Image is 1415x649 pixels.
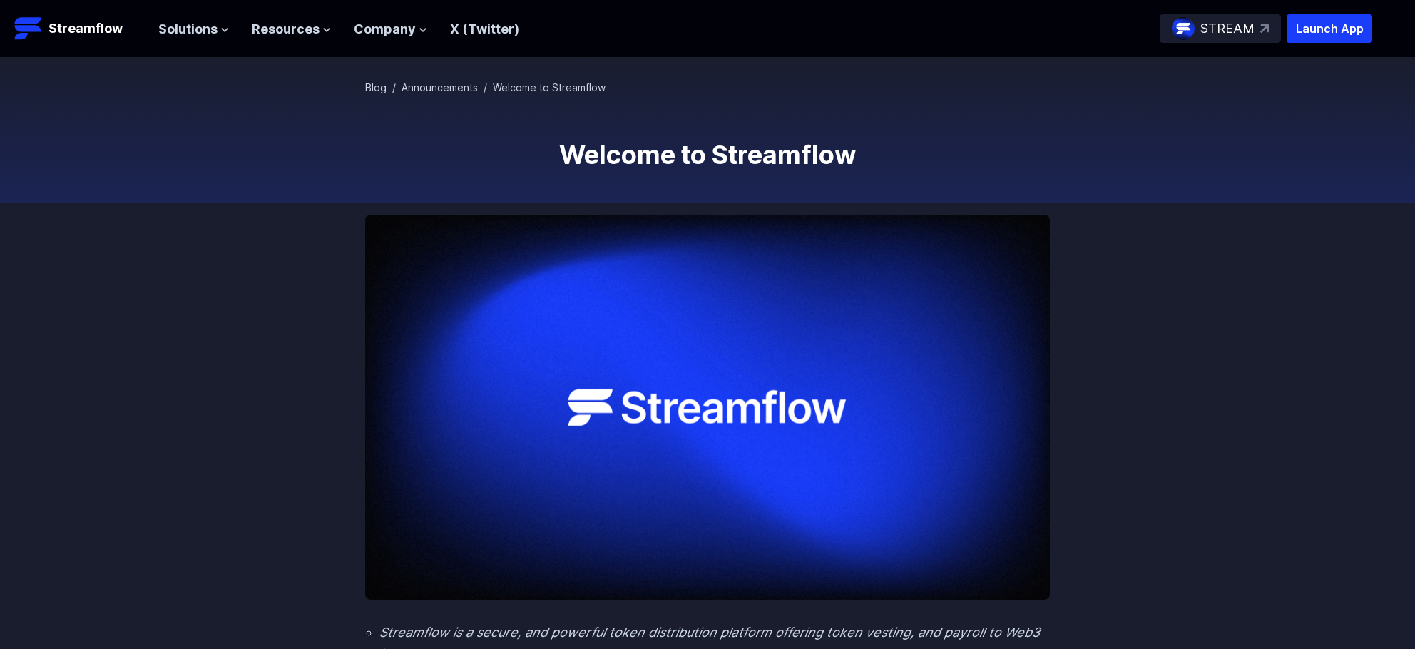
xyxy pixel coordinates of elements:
span: Solutions [158,19,218,40]
span: Resources [252,19,320,40]
a: Blog [365,81,387,93]
a: STREAM [1160,14,1281,43]
img: Streamflow Logo [14,14,43,43]
span: Company [354,19,416,40]
button: Launch App [1287,14,1372,43]
h1: Welcome to Streamflow [365,140,1050,169]
button: Solutions [158,19,229,40]
span: / [484,81,487,93]
button: Company [354,19,427,40]
span: / [392,81,396,93]
a: Streamflow [14,14,144,43]
span: Welcome to Streamflow [493,81,606,93]
p: STREAM [1200,19,1255,39]
a: X (Twitter) [450,21,519,36]
img: top-right-arrow.svg [1260,24,1269,33]
button: Resources [252,19,331,40]
img: streamflow-logo-circle.png [1172,17,1195,40]
p: Streamflow [48,19,123,39]
img: Welcome to Streamflow [365,215,1050,600]
a: Announcements [402,81,478,93]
